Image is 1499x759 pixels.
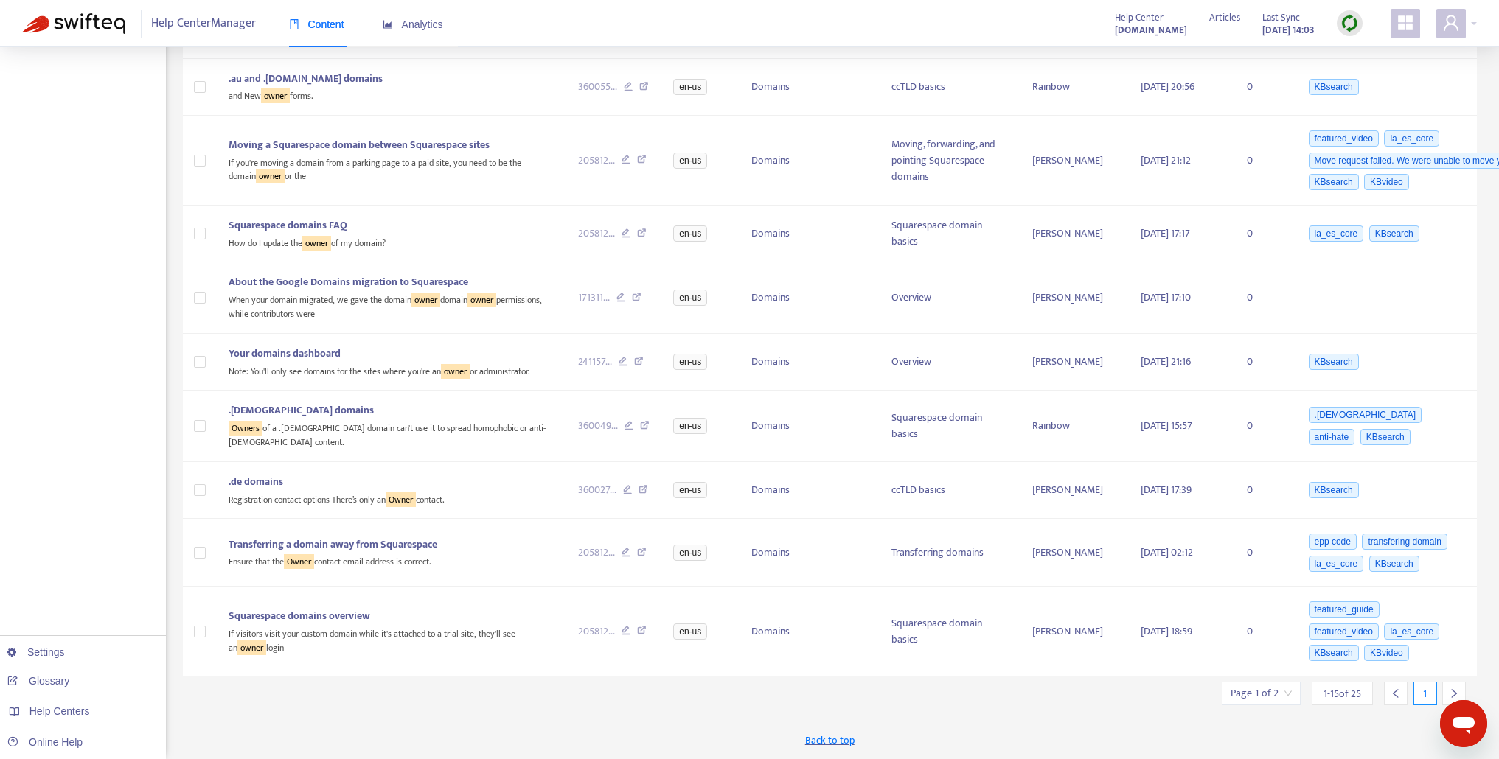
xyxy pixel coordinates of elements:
sqkw: Owner [386,492,416,507]
span: transfering domain [1362,534,1447,550]
span: 171311 ... [578,290,610,306]
span: [DATE] 15:57 [1141,417,1192,434]
span: Help Center [1115,10,1164,26]
span: 1 - 15 of 25 [1324,686,1361,702]
div: Registration contact options There’s only an contact. [229,490,554,507]
div: 1 [1413,682,1437,705]
span: 360055 ... [578,79,617,95]
a: Online Help [7,736,83,748]
span: Help Center Manager [151,10,256,38]
span: [DATE] 18:59 [1141,623,1192,640]
span: Help Centers [29,705,90,717]
span: Your domains dashboard [229,345,341,362]
span: [DATE] 17:10 [1141,289,1191,306]
img: sync.dc5367851b00ba804db3.png [1340,14,1359,32]
span: .au and .[DOMAIN_NAME] domains [229,70,383,87]
span: KBsearch [1360,429,1411,445]
td: [PERSON_NAME] [1020,262,1130,333]
span: en-us [673,153,707,169]
a: Settings [7,646,65,658]
td: Overview [880,334,1020,391]
span: .[DEMOGRAPHIC_DATA] [1309,407,1422,423]
span: KBsearch [1309,354,1359,370]
div: How do I update the of my domain? [229,234,554,251]
td: [PERSON_NAME] [1020,587,1130,676]
sqkw: owner [256,169,285,183]
span: la_es_core [1384,623,1439,640]
span: KBsearch [1309,482,1359,498]
sqkw: owner [302,236,331,251]
span: Articles [1209,10,1240,26]
td: Overview [880,262,1020,333]
span: appstore [1397,14,1414,32]
td: 0 [1235,462,1294,520]
span: Last Sync [1262,10,1300,26]
span: 241157 ... [578,354,612,370]
td: Squarespace domain basics [880,206,1020,263]
strong: [DATE] 14:03 [1262,22,1315,38]
td: 0 [1235,519,1294,587]
span: .de domains [229,473,283,490]
span: Squarespace domains FAQ [229,217,347,234]
div: Ensure that the contact email address is correct. [229,553,554,570]
span: Content [289,18,344,30]
span: la_es_core [1384,130,1439,147]
sqkw: owner [467,293,496,307]
span: featured_video [1309,130,1379,147]
span: [DATE] 21:12 [1141,152,1191,169]
span: Transferring a domain away from Squarespace [229,536,437,553]
span: KBsearch [1369,225,1419,242]
span: book [289,19,299,29]
span: en-us [673,79,707,95]
td: Domains [740,519,880,587]
div: If you're moving a domain from a parking page to a paid site, you need to be the domain or the [229,153,554,183]
td: Domains [740,262,880,333]
td: Rainbow [1020,59,1130,116]
span: About the Google Domains migration to Squarespace [229,273,468,290]
span: right [1449,688,1459,699]
span: .[DEMOGRAPHIC_DATA] domains [229,402,374,419]
a: [DOMAIN_NAME] [1115,21,1187,38]
td: 0 [1235,59,1294,116]
span: anti-hate [1309,429,1355,445]
span: 205812 ... [578,623,615,640]
td: ccTLD basics [880,59,1020,116]
span: [DATE] 20:56 [1141,78,1194,95]
td: Domains [740,587,880,676]
td: [PERSON_NAME] [1020,206,1130,263]
td: Domains [740,116,880,206]
span: en-us [673,225,707,242]
td: [PERSON_NAME] [1020,116,1130,206]
sqkw: Owner [284,554,314,569]
span: KBsearch [1309,79,1359,95]
span: en-us [673,290,707,306]
td: [PERSON_NAME] [1020,519,1130,587]
div: If visitors visit your custom domain while it's attached to a trial site, they'll see an login [229,624,554,654]
span: [DATE] 17:17 [1141,225,1190,242]
td: 0 [1235,206,1294,263]
td: 0 [1235,587,1294,676]
div: and New forms. [229,87,554,104]
span: en-us [673,545,707,561]
img: Swifteq [22,13,125,34]
span: area-chart [383,19,393,29]
sqkw: owner [237,640,266,655]
td: [PERSON_NAME] [1020,334,1130,391]
td: Domains [740,59,880,116]
span: featured_guide [1309,601,1380,618]
span: KBsearch [1309,645,1359,661]
td: Domains [740,391,880,461]
strong: [DOMAIN_NAME] [1115,22,1187,38]
span: Analytics [383,18,443,30]
td: Domains [740,462,880,520]
span: epp code [1309,534,1357,550]
span: [DATE] 21:16 [1141,353,1191,370]
span: 360027 ... [578,482,616,498]
span: [DATE] 02:12 [1141,544,1193,561]
span: 360049 ... [578,418,618,434]
td: Moving, forwarding, and pointing Squarespace domains [880,116,1020,206]
td: [PERSON_NAME] [1020,462,1130,520]
td: 0 [1235,334,1294,391]
a: Glossary [7,675,69,687]
div: Note: You'll only see domains for the sites where you're an or administrator. [229,362,554,379]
